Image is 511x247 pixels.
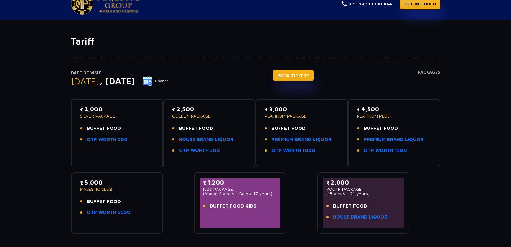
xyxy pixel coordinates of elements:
[364,147,407,154] a: OTP WORTH 1500
[333,202,367,210] span: BUFFET FOOD
[271,147,315,154] a: OTP WORTH 1000
[364,125,398,132] span: BUFFET FOOD
[265,114,339,118] p: PLATINUM PACKAGE
[179,136,233,143] a: HOUSE BRAND LIQUOR
[80,114,154,118] p: SILVER PACKAGE
[80,105,154,114] p: ₹ 2,000
[273,70,314,81] a: BOOK TICKETS
[80,187,154,191] p: MAJESTIC CLUB
[87,209,131,216] a: OTP WORTH 5500
[71,36,440,47] h1: Tariff
[357,114,431,118] p: PLATINUM PLUS
[357,105,431,114] p: ₹ 4,500
[364,136,424,143] a: PREMIUM BRAND LIQUOR
[179,147,220,154] a: OTP WORTH 500
[142,76,169,86] button: Change
[203,178,278,187] p: ₹ 1,200
[172,105,247,114] p: ₹ 2,500
[203,191,278,196] p: (Above 4 years - Below 17 years)
[80,178,154,187] p: ₹ 5,000
[99,76,135,86] span: , [DATE]
[418,70,440,93] h4: Packages
[210,202,256,210] span: BUFFET FOOD KIDS
[326,178,401,187] p: ₹ 2,000
[342,0,392,7] a: + 91 1800 1200 444
[326,191,401,196] p: (18 years - 21 years)
[71,76,99,86] span: [DATE]
[87,198,121,205] span: BUFFET FOOD
[271,125,306,132] span: BUFFET FOOD
[87,136,128,143] a: OTP WORTH 500
[71,70,169,76] p: Date of Visit
[179,125,213,132] span: BUFFET FOOD
[203,187,278,191] p: KIDS PACKAGE
[333,213,388,221] a: HOUSE BRAND LIQUOR
[265,105,339,114] p: ₹ 3,000
[271,136,331,143] a: PREMIUM BRAND LIQUOR
[326,187,401,191] p: YOUTH PACKAGE
[87,125,121,132] span: BUFFET FOOD
[172,114,247,118] p: GOLDEN PACKAGE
